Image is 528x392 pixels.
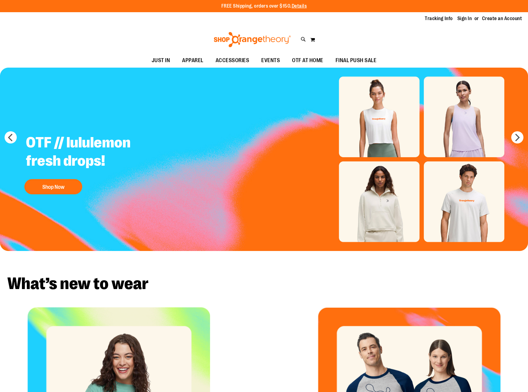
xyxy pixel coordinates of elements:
[425,15,453,22] a: Tracking Info
[182,54,203,67] span: APPAREL
[21,129,173,176] h2: OTF // lululemon fresh drops!
[221,3,307,10] p: FREE Shipping, orders over $150.
[261,54,280,67] span: EVENTS
[511,131,523,143] button: next
[292,54,323,67] span: OTF AT HOME
[292,3,307,9] a: Details
[24,179,82,194] button: Shop Now
[457,15,472,22] a: Sign In
[152,54,170,67] span: JUST IN
[336,54,377,67] span: FINAL PUSH SALE
[216,54,249,67] span: ACCESSORIES
[7,275,521,292] h2: What’s new to wear
[21,129,173,197] a: OTF // lululemon fresh drops! Shop Now
[482,15,522,22] a: Create an Account
[5,131,17,143] button: prev
[213,32,292,47] img: Shop Orangetheory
